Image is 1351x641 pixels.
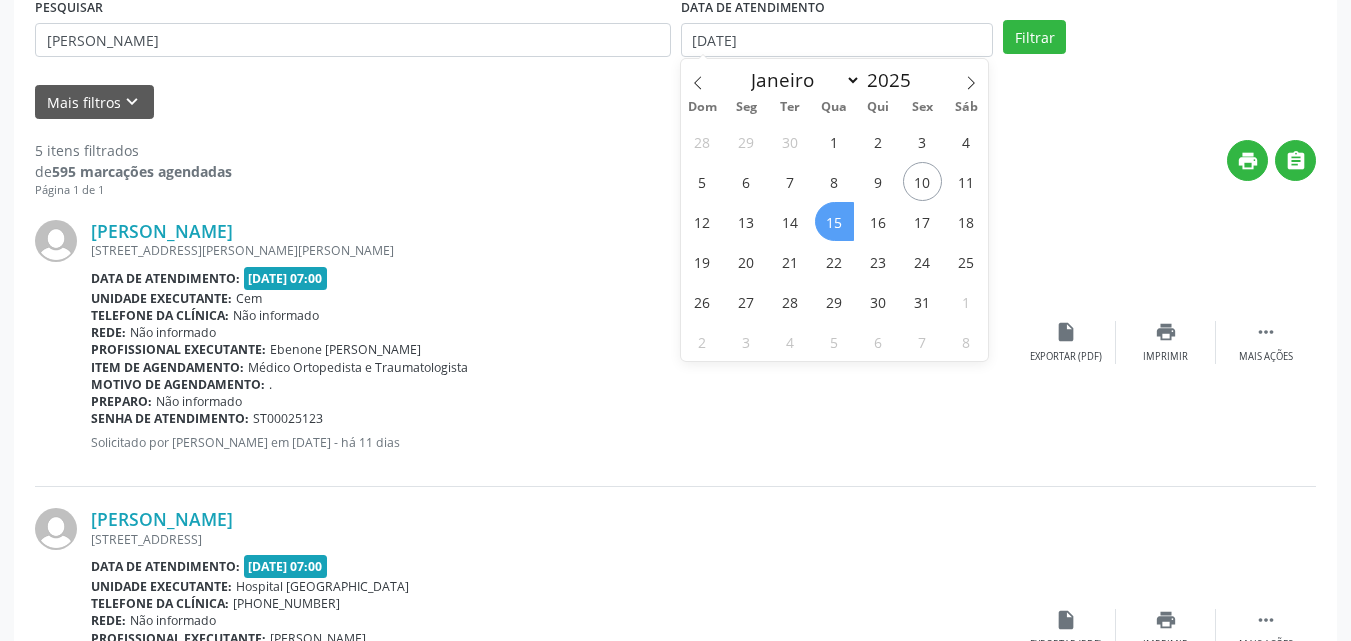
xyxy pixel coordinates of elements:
[35,182,232,199] div: Página 1 de 1
[91,393,152,410] b: Preparo:
[1055,321,1077,343] i: insert_drive_file
[1030,350,1102,364] div: Exportar (PDF)
[683,122,722,161] span: Setembro 28, 2025
[771,122,810,161] span: Setembro 30, 2025
[91,595,229,612] b: Telefone da clínica:
[52,162,232,181] strong: 595 marcações agendadas
[683,162,722,201] span: Outubro 5, 2025
[727,122,766,161] span: Setembro 29, 2025
[903,162,942,201] span: Outubro 10, 2025
[683,282,722,321] span: Outubro 26, 2025
[1239,350,1293,364] div: Mais ações
[683,202,722,241] span: Outubro 12, 2025
[859,282,898,321] span: Outubro 30, 2025
[681,23,994,57] input: Selecione um intervalo
[856,101,900,114] span: Qui
[727,202,766,241] span: Outubro 13, 2025
[681,101,725,114] span: Dom
[815,282,854,321] span: Outubro 29, 2025
[727,242,766,281] span: Outubro 20, 2025
[91,220,233,242] a: [PERSON_NAME]
[91,578,232,595] b: Unidade executante:
[771,282,810,321] span: Outubro 28, 2025
[859,322,898,361] span: Novembro 6, 2025
[1003,20,1066,54] button: Filtrar
[91,434,1016,451] p: Solicitado por [PERSON_NAME] em [DATE] - há 11 dias
[903,122,942,161] span: Outubro 3, 2025
[861,67,927,93] input: Year
[742,66,862,94] select: Month
[771,242,810,281] span: Outubro 21, 2025
[947,202,986,241] span: Outubro 18, 2025
[91,558,240,575] b: Data de atendimento:
[859,242,898,281] span: Outubro 23, 2025
[727,282,766,321] span: Outubro 27, 2025
[815,322,854,361] span: Novembro 5, 2025
[815,162,854,201] span: Outubro 8, 2025
[269,376,272,393] span: .
[1155,321,1177,343] i: print
[91,410,249,427] b: Senha de atendimento:
[947,122,986,161] span: Outubro 4, 2025
[35,508,77,550] img: img
[121,91,143,113] i: keyboard_arrow_down
[156,393,242,410] span: Não informado
[900,101,944,114] span: Sex
[683,322,722,361] span: Novembro 2, 2025
[771,162,810,201] span: Outubro 7, 2025
[903,202,942,241] span: Outubro 17, 2025
[944,101,988,114] span: Sáb
[903,242,942,281] span: Outubro 24, 2025
[724,101,768,114] span: Seg
[815,122,854,161] span: Outubro 1, 2025
[233,595,340,612] span: [PHONE_NUMBER]
[815,242,854,281] span: Outubro 22, 2025
[947,282,986,321] span: Novembro 1, 2025
[947,322,986,361] span: Novembro 8, 2025
[91,531,1016,548] div: [STREET_ADDRESS]
[903,322,942,361] span: Novembro 7, 2025
[947,242,986,281] span: Outubro 25, 2025
[35,220,77,262] img: img
[91,359,244,376] b: Item de agendamento:
[236,290,262,307] span: Cem
[91,612,126,629] b: Rede:
[1275,140,1316,181] button: 
[1285,150,1307,172] i: 
[270,341,421,358] span: Ebenone [PERSON_NAME]
[1255,609,1277,631] i: 
[35,23,671,57] input: Nome, CNS
[91,290,232,307] b: Unidade executante:
[244,555,328,578] span: [DATE] 07:00
[768,101,812,114] span: Ter
[947,162,986,201] span: Outubro 11, 2025
[1227,140,1268,181] button: print
[91,307,229,324] b: Telefone da clínica:
[91,341,266,358] b: Profissional executante:
[35,161,232,182] div: de
[727,322,766,361] span: Novembro 3, 2025
[727,162,766,201] span: Outubro 6, 2025
[1155,609,1177,631] i: print
[1255,321,1277,343] i: 
[91,270,240,287] b: Data de atendimento:
[91,242,1016,259] div: [STREET_ADDRESS][PERSON_NAME][PERSON_NAME]
[91,324,126,341] b: Rede:
[903,282,942,321] span: Outubro 31, 2025
[859,202,898,241] span: Outubro 16, 2025
[815,202,854,241] span: Outubro 15, 2025
[859,162,898,201] span: Outubro 9, 2025
[91,508,233,530] a: [PERSON_NAME]
[130,324,216,341] span: Não informado
[771,202,810,241] span: Outubro 14, 2025
[1055,609,1077,631] i: insert_drive_file
[130,612,216,629] span: Não informado
[35,85,154,120] button: Mais filtroskeyboard_arrow_down
[248,359,468,376] span: Médico Ortopedista e Traumatologista
[233,307,319,324] span: Não informado
[1143,350,1188,364] div: Imprimir
[253,410,323,427] span: ST00025123
[812,101,856,114] span: Qua
[1237,150,1259,172] i: print
[859,122,898,161] span: Outubro 2, 2025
